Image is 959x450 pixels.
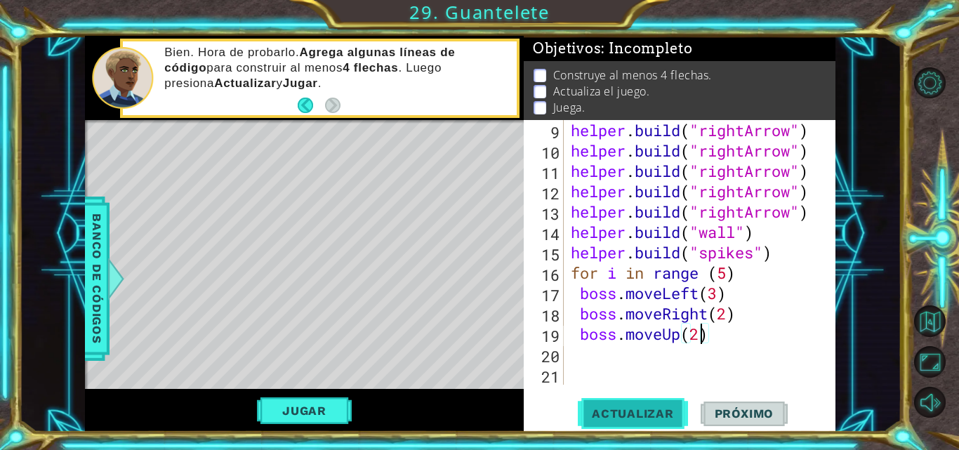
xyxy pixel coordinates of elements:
[578,398,688,429] button: Actualizar
[527,265,564,285] div: 16
[701,406,788,421] span: Próximo
[914,387,946,418] button: Sonido apagado
[86,206,108,351] span: Banco de códigos
[527,346,564,366] div: 20
[701,398,788,429] button: Próximo
[553,84,649,99] p: Actualiza el juego.
[527,204,564,224] div: 13
[914,346,946,378] button: Maximizar navegador
[527,224,564,244] div: 14
[527,285,564,305] div: 17
[527,122,564,143] div: 9
[283,77,318,90] strong: Jugar
[164,46,455,74] strong: Agrega algunas líneas de código
[527,163,564,183] div: 11
[527,143,564,163] div: 10
[298,98,325,113] button: Back
[527,305,564,326] div: 18
[257,397,352,424] button: Jugar
[533,40,693,58] span: Objetivos
[527,244,564,265] div: 15
[553,67,712,83] p: Construye al menos 4 flechas.
[914,305,946,337] button: Volver al mapa
[578,406,688,421] span: Actualizar
[553,100,585,115] p: Juega.
[527,183,564,204] div: 12
[916,301,959,342] a: Volver al mapa
[325,98,340,113] button: Next
[527,326,564,346] div: 19
[164,45,506,91] p: Bien. Hora de probarlo. para construir al menos . Luego presiona y .
[343,61,398,74] strong: 4 flechas
[914,67,946,99] button: Opciones de nivel
[601,40,692,57] span: : Incompleto
[214,77,276,90] strong: Actualizar
[527,366,564,387] div: 21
